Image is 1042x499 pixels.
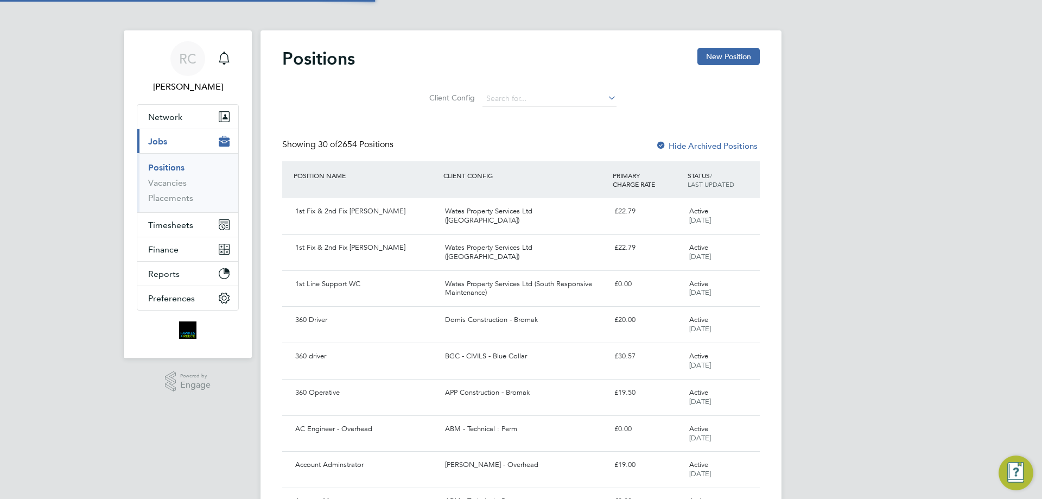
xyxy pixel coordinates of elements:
[441,311,609,329] div: Domis Construction - Bromak
[148,293,195,304] span: Preferences
[137,237,238,261] button: Finance
[148,269,180,279] span: Reports
[689,252,711,261] span: [DATE]
[282,48,355,70] h2: Positions
[291,203,441,220] div: 1st Fix & 2nd Fix [PERSON_NAME]
[689,279,708,288] span: Active
[441,166,609,185] div: CLIENT CONFIG
[689,469,711,478] span: [DATE]
[610,456,685,474] div: £19.00
[137,80,239,93] span: Robyn Clarke
[165,371,211,392] a: Powered byEngage
[148,244,179,255] span: Finance
[137,262,238,286] button: Reports
[291,239,441,257] div: 1st Fix & 2nd Fix [PERSON_NAME]
[179,321,196,339] img: bromak-logo-retina.png
[137,41,239,93] a: RC[PERSON_NAME]
[689,315,708,324] span: Active
[318,139,393,150] span: 2654 Positions
[689,460,708,469] span: Active
[148,193,193,203] a: Placements
[610,275,685,293] div: £0.00
[689,388,708,397] span: Active
[291,166,441,185] div: POSITION NAME
[610,166,685,194] div: PRIMARY CHARGE RATE
[685,166,760,194] div: STATUS
[441,275,609,302] div: Wates Property Services Ltd (South Responsive Maintenance)
[689,424,708,433] span: Active
[689,397,711,406] span: [DATE]
[482,91,617,106] input: Search for...
[610,348,685,365] div: £30.57
[282,139,396,150] div: Showing
[689,243,708,252] span: Active
[291,348,441,365] div: 360 driver
[180,381,211,390] span: Engage
[697,48,760,65] button: New Position
[689,433,711,443] span: [DATE]
[441,384,609,402] div: APP Construction - Bromak
[689,288,711,297] span: [DATE]
[710,171,712,180] span: /
[137,129,238,153] button: Jobs
[610,420,685,438] div: £0.00
[689,324,711,333] span: [DATE]
[291,420,441,438] div: AC Engineer - Overhead
[999,456,1033,490] button: Engage Resource Center
[426,93,475,103] label: Client Config
[689,361,711,370] span: [DATE]
[291,456,441,474] div: Account Adminstrator
[689,206,708,216] span: Active
[148,220,193,230] span: Timesheets
[148,112,182,122] span: Network
[137,321,239,339] a: Go to home page
[610,311,685,329] div: £20.00
[441,203,609,230] div: Wates Property Services Ltd ([GEOGRAPHIC_DATA])
[689,351,708,361] span: Active
[124,30,252,358] nav: Main navigation
[610,203,685,220] div: £22.79
[180,371,211,381] span: Powered by
[137,286,238,310] button: Preferences
[689,216,711,225] span: [DATE]
[291,384,441,402] div: 360 Operative
[137,213,238,237] button: Timesheets
[610,239,685,257] div: £22.79
[137,105,238,129] button: Network
[441,456,609,474] div: [PERSON_NAME] - Overhead
[148,136,167,147] span: Jobs
[656,141,758,151] label: Hide Archived Positions
[148,178,187,188] a: Vacancies
[441,348,609,365] div: BGC - CIVILS - Blue Collar
[688,180,734,188] span: LAST UPDATED
[291,311,441,329] div: 360 Driver
[610,384,685,402] div: £19.50
[148,162,185,173] a: Positions
[137,153,238,212] div: Jobs
[291,275,441,293] div: 1st Line Support WC
[318,139,338,150] span: 30 of
[441,420,609,438] div: ABM - Technical : Perm
[179,52,196,66] span: RC
[441,239,609,266] div: Wates Property Services Ltd ([GEOGRAPHIC_DATA])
